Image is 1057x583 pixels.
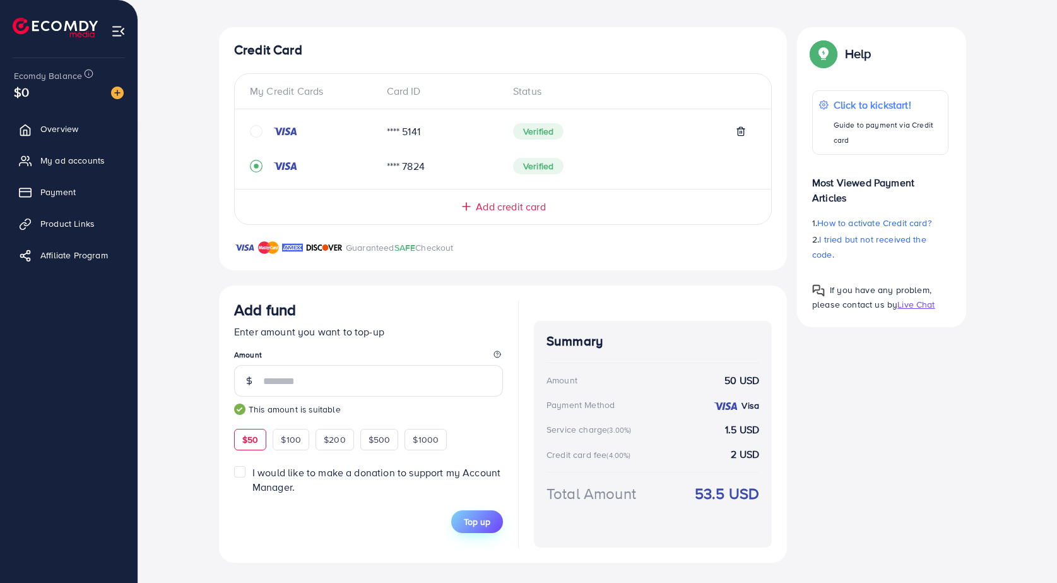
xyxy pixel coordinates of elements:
span: Ecomdy Balance [14,69,82,82]
small: (3.00%) [607,425,631,435]
img: image [111,87,124,99]
a: Overview [9,116,128,141]
p: Most Viewed Payment Articles [812,165,948,205]
div: Service charge [546,423,635,436]
span: If you have any problem, please contact us by [812,284,931,311]
a: Product Links [9,211,128,236]
span: I would like to make a donation to support my Account Manager. [252,466,500,494]
img: logo [13,18,98,37]
span: Payment [40,186,76,198]
span: My ad accounts [40,154,105,167]
span: Product Links [40,217,95,230]
span: $0 [14,83,29,101]
span: Verified [513,158,564,174]
strong: 2 USD [731,447,759,462]
a: My ad accounts [9,148,128,173]
span: SAFE [394,241,416,254]
img: Popup guide [812,284,825,297]
h4: Credit Card [234,42,772,58]
legend: Amount [234,349,503,365]
span: $100 [281,433,301,446]
span: $50 [242,433,258,446]
span: Top up [464,515,490,528]
span: Overview [40,123,78,135]
p: Guaranteed Checkout [346,240,454,255]
p: Help [845,46,871,61]
strong: 1.5 USD [725,423,759,437]
p: 1. [812,215,948,231]
img: brand [306,240,343,255]
a: Affiliate Program [9,243,128,268]
h4: Summary [546,334,759,349]
img: guide [234,404,245,415]
iframe: Chat [1003,526,1048,574]
svg: record circle [250,160,263,172]
img: Popup guide [812,42,835,65]
img: credit [273,126,298,136]
a: Payment [9,179,128,205]
img: brand [282,240,303,255]
small: This amount is suitable [234,403,503,416]
img: brand [234,240,255,255]
span: $1000 [413,433,439,446]
strong: 50 USD [724,373,759,388]
div: Status [503,84,756,99]
span: Live Chat [897,298,935,311]
small: (4.00%) [606,450,630,460]
span: Affiliate Program [40,249,108,261]
p: 2. [812,232,948,262]
span: Verified [513,123,564,140]
img: credit [713,401,738,411]
span: Add credit card [476,200,545,214]
strong: Visa [741,399,759,412]
p: Enter amount you want to top-up [234,324,503,339]
div: Payment Method [546,399,615,411]
img: brand [258,240,279,255]
span: $200 [324,433,346,446]
img: credit [273,161,298,171]
img: menu [111,24,126,39]
button: Top up [451,510,503,533]
div: Credit card fee [546,448,635,461]
span: I tried but not received the code. [812,233,926,261]
strong: 53.5 USD [695,483,759,505]
svg: circle [250,125,263,138]
span: $500 [369,433,391,446]
p: Click to kickstart! [834,97,942,112]
div: Amount [546,374,577,387]
div: Total Amount [546,483,636,505]
span: How to activate Credit card? [817,217,931,229]
div: My Credit Cards [250,84,377,99]
div: Card ID [377,84,504,99]
p: Guide to payment via Credit card [834,117,942,148]
h3: Add fund [234,301,296,319]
